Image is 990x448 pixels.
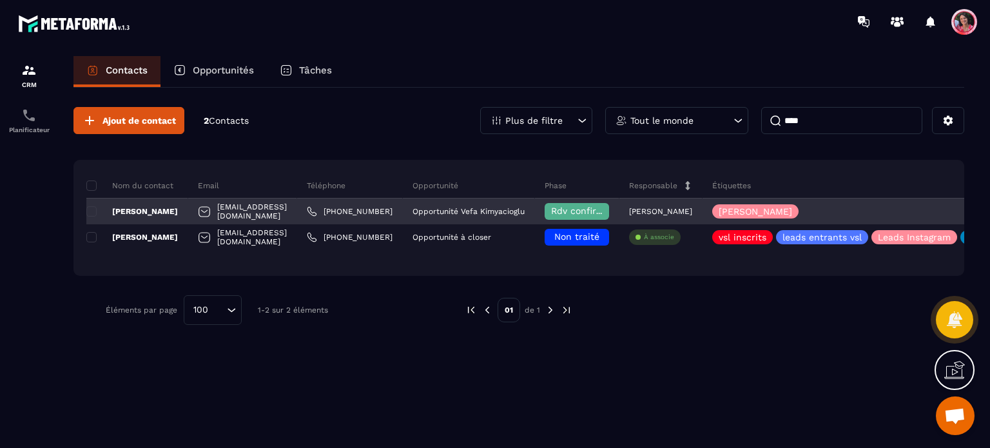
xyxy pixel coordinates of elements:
[3,126,55,133] p: Planificateur
[545,304,556,316] img: next
[561,304,572,316] img: next
[198,180,219,191] p: Email
[106,64,148,76] p: Contacts
[936,396,975,435] div: Ouvrir le chat
[545,180,567,191] p: Phase
[73,107,184,134] button: Ajout de contact
[73,56,160,87] a: Contacts
[412,180,458,191] p: Opportunité
[412,207,525,216] p: Opportunité Vefa Kimyacioglu
[209,115,249,126] span: Contacts
[86,180,173,191] p: Nom du contact
[465,304,477,316] img: prev
[3,81,55,88] p: CRM
[258,306,328,315] p: 1-2 sur 2 éléments
[712,180,751,191] p: Étiquettes
[18,12,134,35] img: logo
[630,116,694,125] p: Tout le monde
[412,233,491,242] p: Opportunité à closer
[21,63,37,78] img: formation
[782,233,862,242] p: leads entrants vsl
[86,206,178,217] p: [PERSON_NAME]
[505,116,563,125] p: Plus de filtre
[307,180,345,191] p: Téléphone
[554,231,599,242] span: Non traité
[481,304,493,316] img: prev
[86,232,178,242] p: [PERSON_NAME]
[21,108,37,123] img: scheduler
[3,53,55,98] a: formationformationCRM
[3,98,55,143] a: schedulerschedulerPlanificateur
[498,298,520,322] p: 01
[184,295,242,325] div: Search for option
[160,56,267,87] a: Opportunités
[307,232,393,242] a: [PHONE_NUMBER]
[213,303,224,317] input: Search for option
[307,206,393,217] a: [PHONE_NUMBER]
[204,115,249,127] p: 2
[525,305,540,315] p: de 1
[644,233,674,242] p: À associe
[189,303,213,317] span: 100
[629,180,677,191] p: Responsable
[719,207,792,216] p: [PERSON_NAME]
[267,56,345,87] a: Tâches
[106,306,177,315] p: Éléments par page
[102,114,176,127] span: Ajout de contact
[878,233,951,242] p: Leads Instagram
[719,233,766,242] p: vsl inscrits
[193,64,254,76] p: Opportunités
[551,206,624,216] span: Rdv confirmé ✅
[299,64,332,76] p: Tâches
[629,207,692,216] p: [PERSON_NAME]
